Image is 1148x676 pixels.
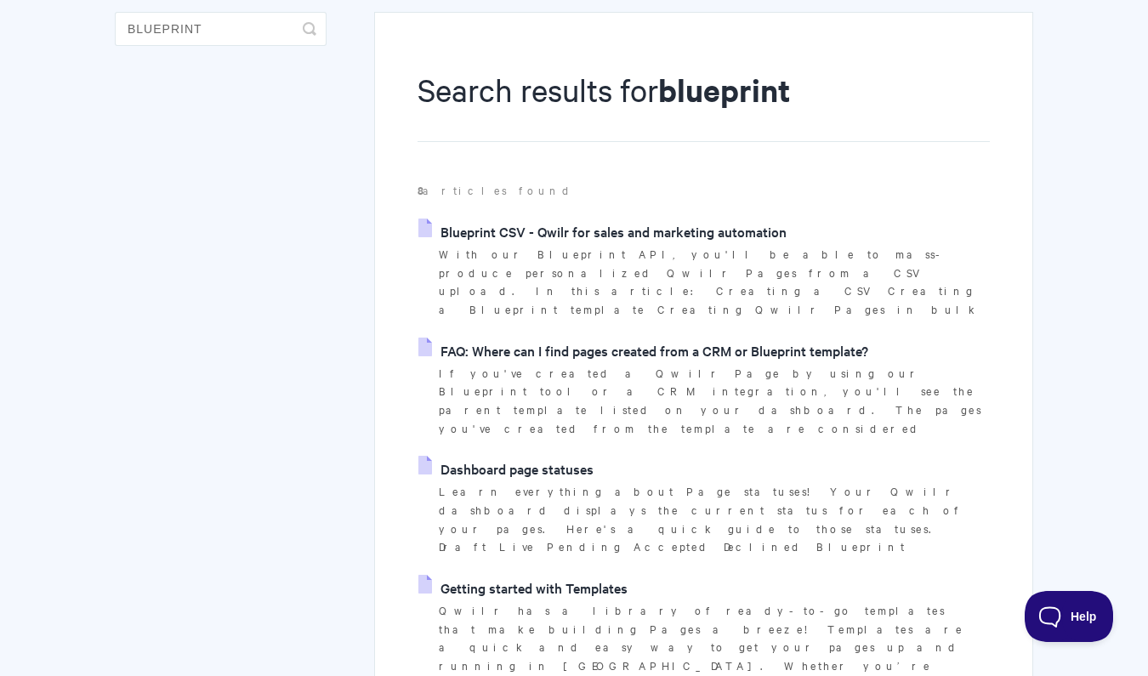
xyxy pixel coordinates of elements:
[658,69,790,111] strong: blueprint
[418,456,594,481] a: Dashboard page statuses
[439,245,990,319] p: With our Blueprint API, you'll be able to mass-produce personalized Qwilr Pages from a CSV upload...
[439,364,990,438] p: If you've created a Qwilr Page by using our Blueprint tool or a CRM integration, you'll see the p...
[418,181,990,200] p: articles found
[418,68,990,142] h1: Search results for
[115,12,327,46] input: Search
[439,482,990,556] p: Learn everything about Page statuses! Your Qwilr dashboard displays the current status for each o...
[418,219,787,244] a: Blueprint CSV - Qwilr for sales and marketing automation
[1025,591,1114,642] iframe: Toggle Customer Support
[418,182,423,198] strong: 8
[418,338,868,363] a: FAQ: Where can I find pages created from a CRM or Blueprint template?
[418,575,628,600] a: Getting started with Templates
